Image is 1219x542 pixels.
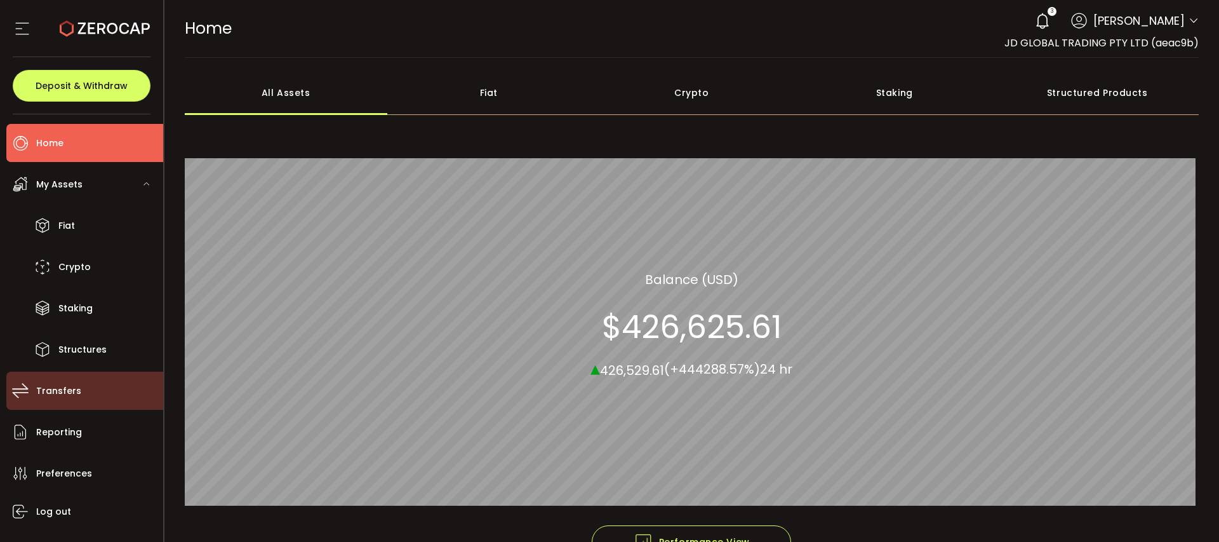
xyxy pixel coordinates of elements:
span: 3 [1051,7,1053,16]
span: ▴ [590,354,600,381]
span: Reporting [36,423,82,442]
span: JD GLOBAL TRADING PTY LTD (aeac9b) [1004,36,1199,50]
span: Preferences [36,464,92,483]
span: Log out [36,503,71,521]
span: Crypto [58,258,91,276]
section: $426,625.61 [602,308,782,346]
span: 426,529.61 [600,361,664,379]
span: Staking [58,299,93,318]
span: My Assets [36,175,83,194]
div: All Assets [185,71,388,115]
span: Transfers [36,382,81,400]
span: 24 hr [760,360,792,378]
div: Crypto [590,71,794,115]
div: Fiat [387,71,590,115]
span: Deposit & Withdraw [36,81,128,90]
span: Fiat [58,217,75,235]
span: Home [185,17,232,39]
span: Home [36,134,63,152]
span: [PERSON_NAME] [1093,12,1185,29]
div: Structured Products [996,71,1199,115]
section: Balance (USD) [645,269,738,288]
div: Staking [793,71,996,115]
button: Deposit & Withdraw [13,70,150,102]
span: (+444288.57%) [664,360,760,378]
span: Structures [58,341,107,359]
